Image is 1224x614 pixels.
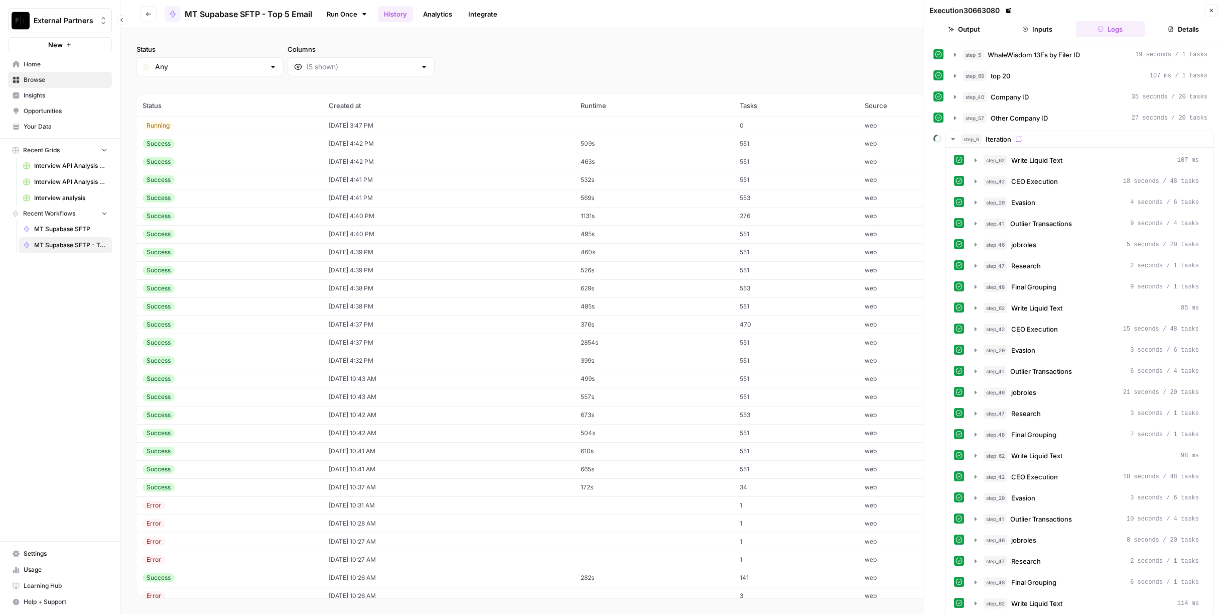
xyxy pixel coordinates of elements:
a: MT Supabase SFTP [19,221,112,237]
div: Success [143,157,175,166]
button: 3 seconds / 6 tasks [969,342,1205,358]
span: 3 seconds / 6 tasks [1130,493,1199,502]
span: CEO Execution [1011,472,1058,482]
div: Error [143,555,165,564]
span: step_42 [984,324,1007,334]
span: 2 seconds / 1 tasks [1130,557,1199,566]
span: step_46 [984,535,1007,545]
td: 551 [734,243,859,261]
button: 3 seconds / 6 tasks [969,490,1205,506]
td: 0 [734,117,859,135]
span: Final Grouping [1011,577,1056,587]
td: 551 [734,370,859,388]
td: [DATE] 10:43 AM [323,388,575,406]
td: 485s [575,297,733,316]
span: step_62 [984,303,1007,313]
span: step_62 [984,451,1007,461]
th: Tasks [734,94,859,117]
a: Settings [8,546,112,562]
span: 3 seconds / 1 tasks [1130,409,1199,418]
td: web [859,207,1005,225]
span: 5 seconds / 20 tasks [1127,240,1199,249]
div: Execution 30663080 [929,6,1014,16]
span: step_6 [961,134,982,144]
span: step_41 [984,219,1006,229]
button: 27 seconds / 20 tasks [948,110,1213,126]
td: 1131s [575,207,733,225]
span: WhaleWisdom 13Fs by Filer ID [988,50,1080,60]
td: web [859,424,1005,442]
td: 376s [575,316,733,334]
td: 3 [734,587,859,605]
td: 673s [575,406,733,424]
span: Outlier Transactions [1010,219,1072,229]
td: web [859,279,1005,297]
td: [DATE] 10:43 AM [323,370,575,388]
span: Help + Support [24,597,107,606]
button: 35 seconds / 20 tasks [948,89,1213,105]
td: 551 [734,460,859,478]
td: web [859,587,1005,605]
td: web [859,569,1005,587]
span: Other Company ID [991,113,1048,123]
button: 9 seconds / 1 tasks [969,279,1205,295]
td: 551 [734,225,859,243]
td: web [859,352,1005,370]
button: 21 seconds / 20 tasks [969,384,1205,400]
td: [DATE] 4:39 PM [323,261,575,279]
td: web [859,243,1005,261]
td: 551 [734,442,859,460]
th: Status [137,94,323,117]
div: Success [143,338,175,347]
span: 8 seconds / 20 tasks [1127,536,1199,545]
button: Recent Grids [8,143,112,158]
td: 610s [575,442,733,460]
td: 551 [734,135,859,153]
button: Help + Support [8,594,112,610]
button: 8 seconds / 20 tasks [969,532,1205,548]
span: step_47 [984,556,1007,566]
span: 15 seconds / 48 tasks [1123,325,1199,334]
button: 19 seconds / 1 tasks [948,47,1213,63]
td: web [859,406,1005,424]
span: 6 seconds / 4 tasks [1130,367,1199,376]
span: step_46 [984,387,1007,397]
span: Research [1011,408,1041,419]
a: Interview API Analysis Earnings First Grid (1) [19,174,112,190]
span: 98 ms [1181,451,1199,460]
span: step_47 [984,261,1007,271]
td: 499s [575,370,733,388]
td: 665s [575,460,733,478]
span: MT Supabase SFTP - Top 5 Email [185,8,312,20]
button: 6 seconds / 1 tasks [969,574,1205,590]
td: [DATE] 10:41 AM [323,442,575,460]
span: Research [1011,556,1041,566]
td: [DATE] 4:41 PM [323,171,575,189]
span: 6 seconds / 1 tasks [1130,578,1199,587]
span: Interview API Analysis Earnings First Grid (1) [34,177,107,186]
span: Browse [24,75,107,84]
a: Insights [8,87,112,104]
span: Write Liquid Text [1011,598,1062,608]
button: 6 seconds / 4 tasks [969,363,1205,379]
td: 526s [575,261,733,279]
span: step_57 [963,113,987,123]
span: Recent Grids [23,146,60,155]
td: web [859,533,1005,551]
td: web [859,189,1005,207]
span: 21 seconds / 20 tasks [1123,388,1199,397]
span: 35 seconds / 20 tasks [1132,92,1207,101]
td: 470 [734,316,859,334]
div: Error [143,591,165,600]
td: web [859,261,1005,279]
span: Usage [24,565,107,574]
span: step_48 [984,430,1007,440]
div: Success [143,429,175,438]
span: Iteration [986,134,1011,144]
span: MT Supabase SFTP - Top 5 Email [34,241,107,250]
button: 10 seconds / 4 tasks [969,511,1205,527]
a: Home [8,56,112,72]
span: jobroles [1011,387,1036,397]
td: web [859,442,1005,460]
td: [DATE] 10:42 AM [323,406,575,424]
